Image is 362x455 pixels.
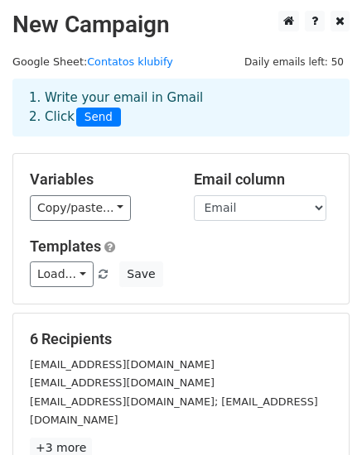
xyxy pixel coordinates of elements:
[279,376,362,455] iframe: Chat Widget
[12,11,350,39] h2: New Campaign
[30,261,94,287] a: Load...
[239,55,350,68] a: Daily emails left: 50
[76,108,121,127] span: Send
[17,89,345,127] div: 1. Write your email in Gmail 2. Click
[279,376,362,455] div: Widget de chat
[12,55,173,68] small: Google Sheet:
[30,330,332,348] h5: 6 Recipients
[194,170,333,189] h5: Email column
[30,376,215,389] small: [EMAIL_ADDRESS][DOMAIN_NAME]
[30,195,131,221] a: Copy/paste...
[239,53,350,71] span: Daily emails left: 50
[119,261,162,287] button: Save
[30,237,101,255] a: Templates
[87,55,173,68] a: Contatos klubify
[30,170,169,189] h5: Variables
[30,358,215,371] small: [EMAIL_ADDRESS][DOMAIN_NAME]
[30,395,318,427] small: [EMAIL_ADDRESS][DOMAIN_NAME]; [EMAIL_ADDRESS][DOMAIN_NAME]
